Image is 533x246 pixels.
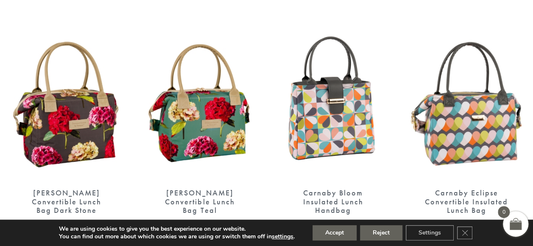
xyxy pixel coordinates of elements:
img: Sarah Kelleher Lunch Bag Dark Stone [8,30,125,180]
span: 0 [498,206,510,218]
img: Carnaby eclipse convertible lunch bag [408,30,525,180]
a: Sarah Kelleher convertible lunch bag teal [PERSON_NAME] Convertible Lunch Bag Teal £19.99 [142,30,258,231]
button: Settings [406,225,454,240]
img: Sarah Kelleher convertible lunch bag teal [142,30,258,180]
button: settings [272,233,293,240]
a: Carnaby eclipse convertible lunch bag Carnaby Eclipse Convertible Insulated Lunch Bag £19.99 [408,30,525,231]
button: Reject [360,225,402,240]
button: Accept [313,225,357,240]
button: Close GDPR Cookie Banner [457,226,472,239]
p: We are using cookies to give you the best experience on our website. [59,225,295,233]
a: Sarah Kelleher Lunch Bag Dark Stone [PERSON_NAME] Convertible Lunch Bag Dark Stone £19.99 [8,30,125,231]
div: [PERSON_NAME] Convertible Lunch Bag Teal [156,189,243,215]
p: You can find out more about which cookies we are using or switch them off in . [59,233,295,240]
img: Carnaby Bloom Insulated Lunch Handbag [275,30,391,180]
div: Carnaby Eclipse Convertible Insulated Lunch Bag [423,189,510,215]
a: Carnaby Bloom Insulated Lunch Handbag Carnaby Bloom Insulated Lunch Handbag £24.99 [275,30,391,231]
div: [PERSON_NAME] Convertible Lunch Bag Dark Stone [23,189,110,215]
div: Carnaby Bloom Insulated Lunch Handbag [290,189,377,215]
